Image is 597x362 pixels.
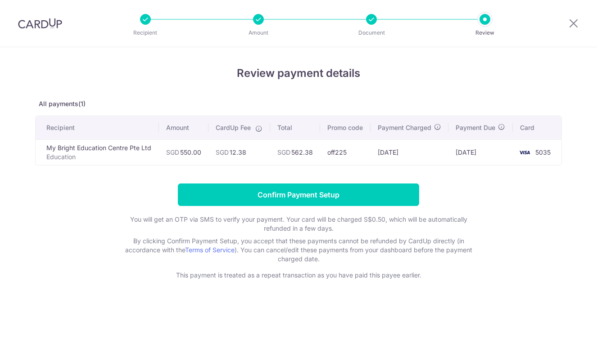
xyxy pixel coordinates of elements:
[166,148,179,156] span: SGD
[35,99,562,108] p: All payments(1)
[270,139,320,165] td: 562.38
[35,65,562,81] h4: Review payment details
[46,152,152,161] p: Education
[448,139,512,165] td: [DATE]
[36,116,159,139] th: Recipient
[216,148,229,156] span: SGD
[185,246,235,254] a: Terms of Service
[513,116,561,139] th: Card
[208,139,270,165] td: 12.38
[225,28,292,37] p: Amount
[178,183,419,206] input: Confirm Payment Setup
[535,148,551,156] span: 5035
[270,116,320,139] th: Total
[118,237,479,264] p: By clicking Confirm Payment Setup, you accept that these payments cannot be refunded by CardUp di...
[320,139,370,165] td: off225
[277,148,290,156] span: SGD
[36,139,159,165] td: My Bright Education Centre Pte Ltd
[378,123,431,132] span: Payment Charged
[320,116,370,139] th: Promo code
[159,139,208,165] td: 550.00
[338,28,405,37] p: Document
[456,123,495,132] span: Payment Due
[112,28,179,37] p: Recipient
[516,147,534,158] img: <span class="translation_missing" title="translation missing: en.account_steps.new_confirm_form.b...
[118,215,479,233] p: You will get an OTP via SMS to verify your payment. Your card will be charged S$0.50, which will ...
[159,116,208,139] th: Amount
[452,28,518,37] p: Review
[371,139,449,165] td: [DATE]
[118,271,479,280] p: This payment is treated as a repeat transaction as you have paid this payee earlier.
[18,18,62,29] img: CardUp
[216,123,251,132] span: CardUp Fee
